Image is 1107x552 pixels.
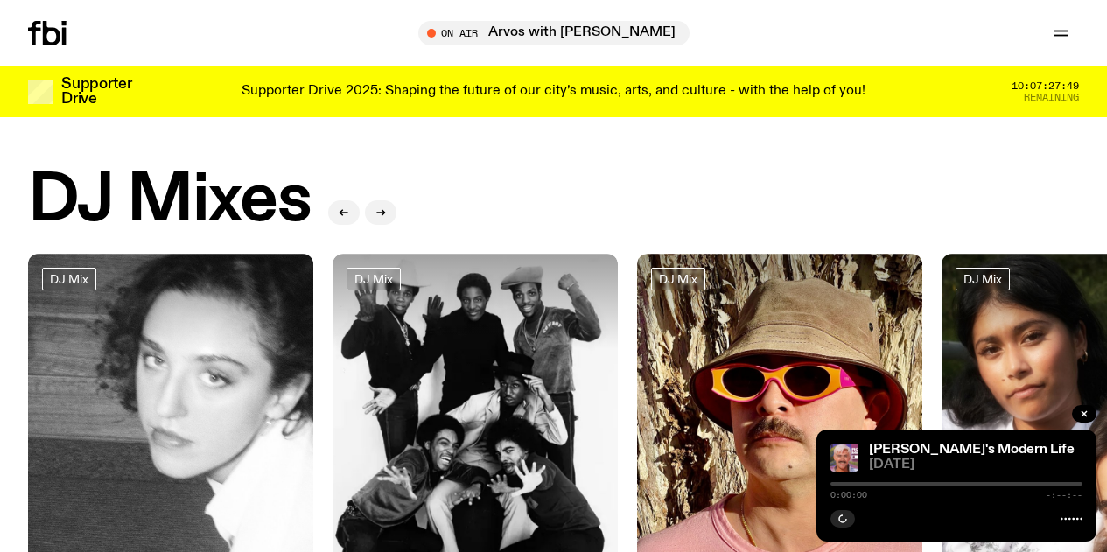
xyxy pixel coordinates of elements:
[42,268,96,290] a: DJ Mix
[61,77,131,107] h3: Supporter Drive
[418,21,690,45] button: On AirArvos with [PERSON_NAME]
[830,491,867,500] span: 0:00:00
[651,268,705,290] a: DJ Mix
[347,268,401,290] a: DJ Mix
[869,443,1075,457] a: [PERSON_NAME]'s Modern Life
[956,268,1010,290] a: DJ Mix
[1024,93,1079,102] span: Remaining
[242,84,865,100] p: Supporter Drive 2025: Shaping the future of our city’s music, arts, and culture - with the help o...
[28,168,311,234] h2: DJ Mixes
[50,273,88,286] span: DJ Mix
[659,273,697,286] span: DJ Mix
[1012,81,1079,91] span: 10:07:27:49
[869,458,1082,472] span: [DATE]
[963,273,1002,286] span: DJ Mix
[354,273,393,286] span: DJ Mix
[1046,491,1082,500] span: -:--:--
